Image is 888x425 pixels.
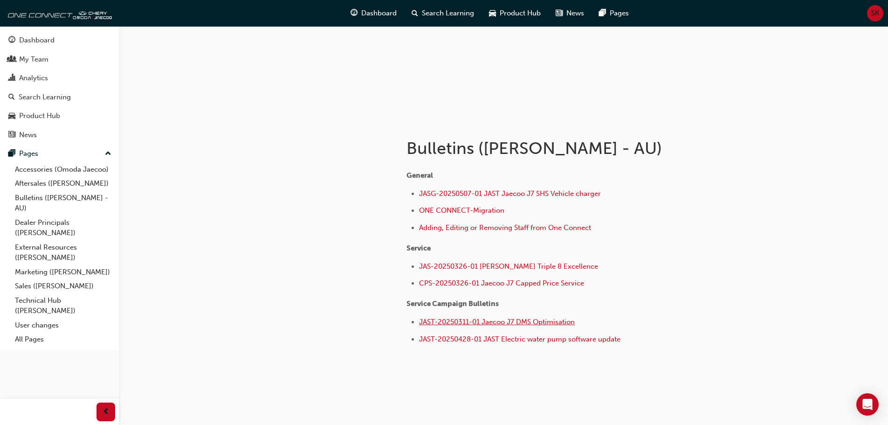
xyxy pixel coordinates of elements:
span: news-icon [8,131,15,139]
span: up-icon [105,148,111,160]
span: General [406,171,433,180]
h1: Bulletins ([PERSON_NAME] - AU) [406,138,712,159]
a: JAST-20250311-01 Jaecoo J7 DMS Optimisation [419,318,575,326]
a: Technical Hub ([PERSON_NAME]) [11,293,115,318]
span: Service Campaign Bulletins [406,300,499,308]
span: Service [406,244,431,252]
div: News [19,130,37,140]
button: SK [867,5,883,21]
span: Product Hub [500,8,541,19]
span: guage-icon [8,36,15,45]
a: search-iconSearch Learning [404,4,482,23]
a: JAST-20250428-01 JAST Electric water pump software update [419,335,620,343]
span: news-icon [556,7,563,19]
span: Search Learning [422,8,474,19]
a: Marketing ([PERSON_NAME]) [11,265,115,279]
div: Dashboard [19,35,55,46]
span: News [566,8,584,19]
a: ONE CONNECT-Migration [419,206,504,215]
div: Product Hub [19,111,60,121]
span: guage-icon [351,7,358,19]
a: pages-iconPages [592,4,636,23]
a: news-iconNews [548,4,592,23]
a: Analytics [4,70,115,87]
span: pages-icon [599,7,606,19]
a: JASG-20250507-01 JAST Jaecoo J7 SHS Vehicle charger [419,189,601,198]
a: JAS-20250326-01 [PERSON_NAME] Triple 8 Excellence [419,262,598,271]
a: All Pages [11,332,115,347]
span: search-icon [8,93,15,102]
a: User changes [11,318,115,333]
span: search-icon [412,7,418,19]
span: prev-icon [103,406,110,418]
a: My Team [4,51,115,68]
div: Search Learning [19,92,71,103]
button: DashboardMy TeamAnalyticsSearch LearningProduct HubNews [4,30,115,145]
div: Pages [19,148,38,159]
span: Dashboard [361,8,397,19]
div: Open Intercom Messenger [856,393,879,416]
span: pages-icon [8,150,15,158]
span: car-icon [8,112,15,120]
img: oneconnect [5,4,112,22]
span: car-icon [489,7,496,19]
a: guage-iconDashboard [343,4,404,23]
button: Pages [4,145,115,162]
a: Adding, Editing or Removing Staff from One Connect [419,223,591,232]
span: Pages [610,8,629,19]
a: Sales ([PERSON_NAME]) [11,279,115,293]
a: External Resources ([PERSON_NAME]) [11,240,115,265]
a: Dashboard [4,32,115,49]
div: Analytics [19,73,48,84]
a: Product Hub [4,107,115,125]
a: Search Learning [4,89,115,106]
span: chart-icon [8,74,15,83]
a: Accessories (Omoda Jaecoo) [11,162,115,177]
a: Dealer Principals ([PERSON_NAME]) [11,216,115,240]
a: Aftersales ([PERSON_NAME]) [11,176,115,191]
a: CPS-20250326-01 Jaecoo J7 Capped Price Service [419,279,584,287]
span: people-icon [8,56,15,64]
div: My Team [19,54,48,65]
a: Bulletins ([PERSON_NAME] - AU) [11,191,115,216]
span: SK [871,8,879,19]
a: News [4,126,115,144]
a: car-iconProduct Hub [482,4,548,23]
